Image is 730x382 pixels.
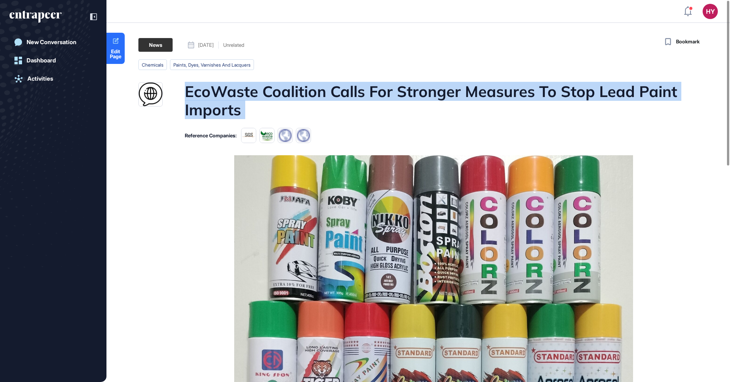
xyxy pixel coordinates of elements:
li: chemicals [138,59,167,70]
span: Edit Page [106,49,125,59]
a: New Conversation [10,35,97,50]
h1: EcoWaste Coalition Calls For Stronger Measures To Stop Lead Paint Imports [185,82,681,119]
img: favicons [278,128,293,143]
button: Bookmark [663,37,700,47]
a: Dashboard [10,53,97,68]
li: paints, dyes, varnishes and lacquers [170,59,254,70]
img: pressenza.com [139,83,162,106]
span: Bookmark [676,38,700,46]
div: Unrelated [223,43,244,48]
div: News [138,38,173,52]
div: Activities [27,75,53,82]
span: [DATE] [198,43,214,48]
img: 67d4e2cae1eeae778e2648c3.tmp7fpaaexj [259,128,275,143]
div: entrapeer-logo [10,11,62,23]
div: Dashboard [27,57,56,64]
div: Reference Companies: [185,133,236,138]
a: Edit Page [106,33,125,64]
img: 65cf8f69aa5e9ad8a6bf5229.tmpxqgtzn85 [241,128,256,143]
div: New Conversation [27,39,76,46]
a: Activities [10,71,97,86]
button: HY [703,4,718,19]
img: favicons [296,128,311,143]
